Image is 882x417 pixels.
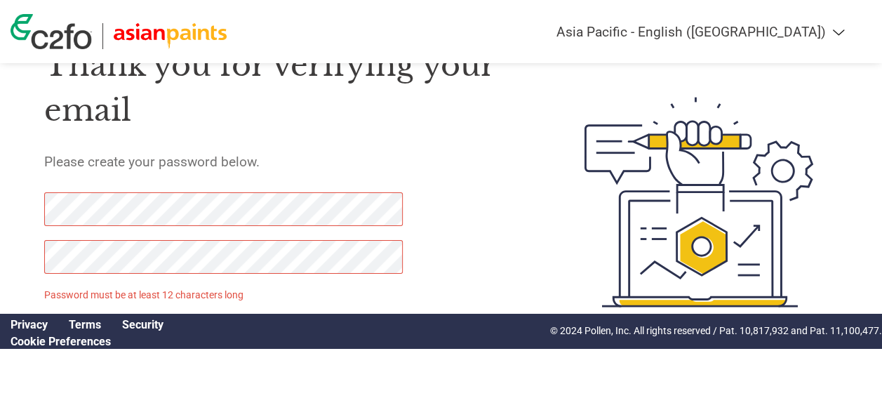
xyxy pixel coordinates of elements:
p: Password must be at least 12 characters long [44,288,406,303]
img: c2fo logo [11,14,92,49]
a: Privacy [11,318,48,331]
h5: Please create your password below. [44,154,521,170]
p: © 2024 Pollen, Inc. All rights reserved / Pat. 10,817,932 and Pat. 11,100,477. [550,324,882,338]
a: Security [122,318,163,331]
a: Cookie Preferences, opens a dedicated popup modal window [11,335,111,348]
h1: Thank you for verifying your email [44,43,521,133]
img: Asian Paints [114,23,227,49]
img: create-password [560,22,838,382]
a: Terms [69,318,101,331]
